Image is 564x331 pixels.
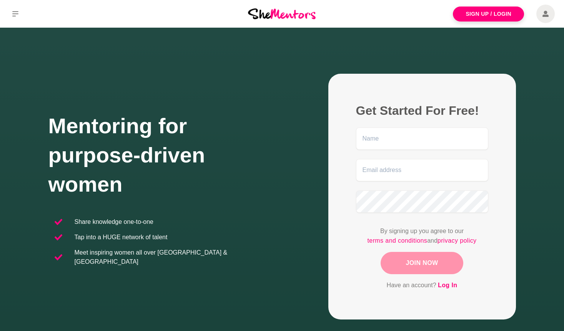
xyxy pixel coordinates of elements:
[368,236,428,246] a: terms and conditions
[438,236,477,246] a: privacy policy
[75,217,153,227] p: Share knowledge one-to-one
[356,227,488,246] p: By signing up you agree to our and
[75,233,168,242] p: Tap into a HUGE network of talent
[453,7,524,22] a: Sign Up / Login
[356,159,488,181] input: Email address
[356,280,488,290] p: Have an account?
[438,280,457,290] a: Log In
[48,111,282,199] h1: Mentoring for purpose-driven women
[75,248,276,266] p: Meet inspiring women all over [GEOGRAPHIC_DATA] & [GEOGRAPHIC_DATA]
[248,8,316,19] img: She Mentors Logo
[356,103,488,118] h2: Get Started For Free!
[356,127,488,150] input: Name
